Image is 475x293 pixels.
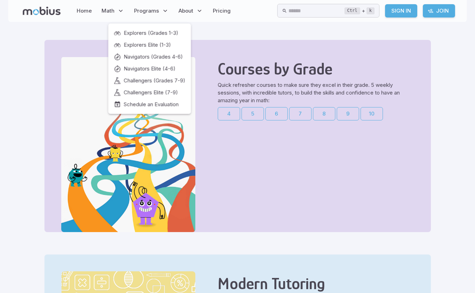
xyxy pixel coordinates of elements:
span: Explorers (Grades 1-3) [124,29,178,37]
a: Challengers Elite (7-9) [114,89,185,96]
span: Challengers (Grades 7-9) [124,77,185,84]
span: Navigators (Grades 4-6) [124,53,183,61]
div: + [344,7,375,15]
a: Sign In [385,4,417,18]
span: Math [102,7,114,15]
span: Challengers Elite (7-9) [124,89,178,96]
a: Join [423,4,455,18]
a: Challengers (Grades 7-9) [114,77,185,84]
kbd: Ctrl [344,7,360,14]
a: Navigators Elite (4-6) [114,65,185,72]
a: Schedule an Evaluation [114,100,185,108]
span: Navigators Elite (4-6) [124,65,175,72]
a: Explorers (Grades 1-3) [114,29,185,37]
a: Navigators (Grades 4-6) [114,53,185,61]
span: Explorers Elite (1-3) [124,41,171,49]
a: Pricing [211,3,233,19]
span: Schedule an Evaluation [124,100,179,108]
span: About [179,7,193,15]
a: Home [75,3,94,19]
kbd: k [366,7,375,14]
a: Explorers Elite (1-3) [114,41,185,49]
span: Programs [134,7,159,15]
